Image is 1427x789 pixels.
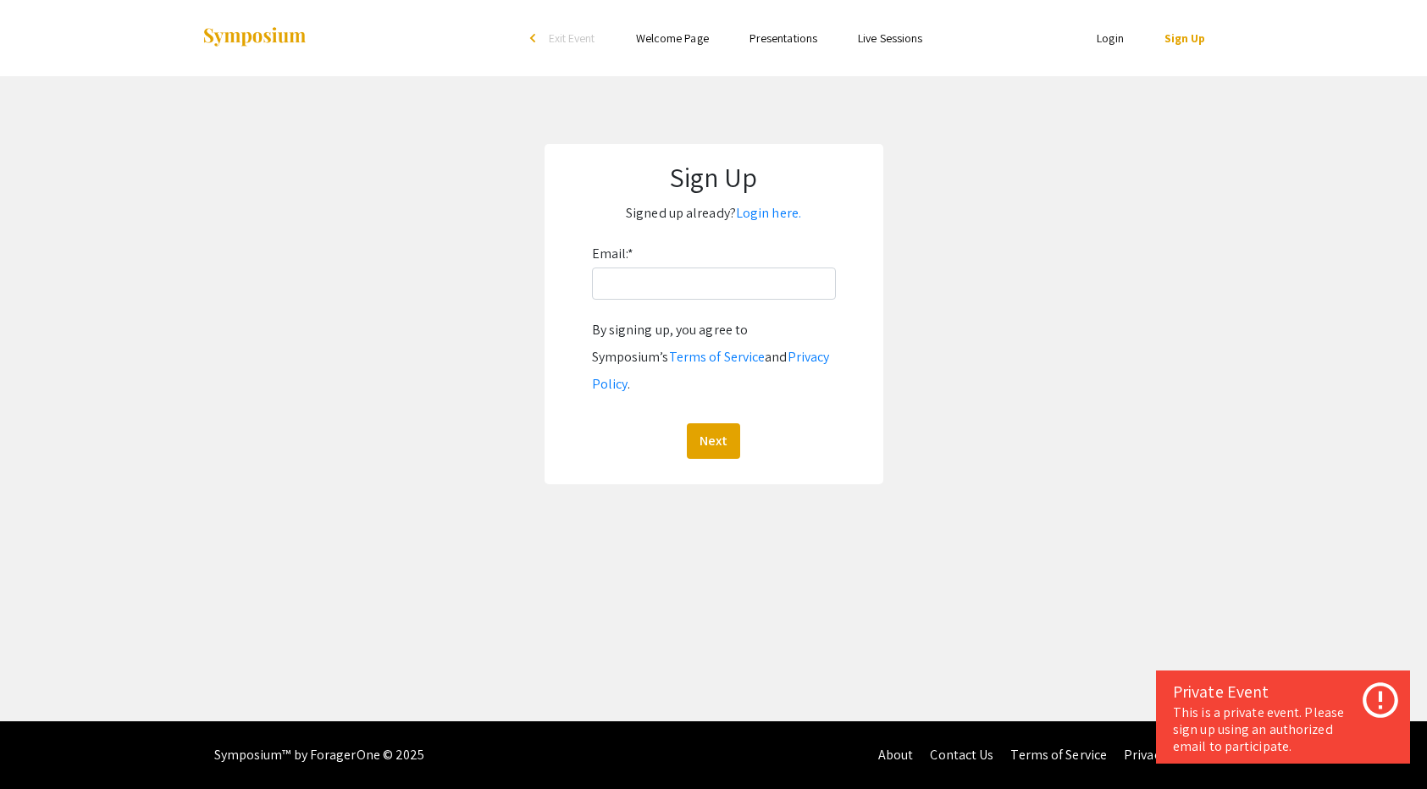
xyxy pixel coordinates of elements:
a: Live Sessions [858,30,922,46]
a: About [878,746,914,764]
div: Symposium™ by ForagerOne © 2025 [214,721,425,789]
a: Privacy Policy [1124,746,1204,764]
a: Welcome Page [636,30,709,46]
a: Login [1097,30,1124,46]
button: Next [687,423,740,459]
div: By signing up, you agree to Symposium’s and . [592,317,836,398]
a: Sign Up [1164,30,1206,46]
span: Exit Event [549,30,595,46]
div: Private Event [1173,679,1393,704]
div: arrow_back_ios [530,33,540,43]
a: Contact Us [930,746,993,764]
h1: Sign Up [561,161,866,193]
img: Symposium by ForagerOne [202,26,307,49]
a: Login here. [736,204,801,222]
div: This is a private event. Please sign up using an authorized email to participate. [1173,704,1393,755]
a: Presentations [749,30,817,46]
a: Terms of Service [1010,746,1107,764]
p: Signed up already? [561,200,866,227]
a: Terms of Service [669,348,766,366]
label: Email: [592,240,634,268]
